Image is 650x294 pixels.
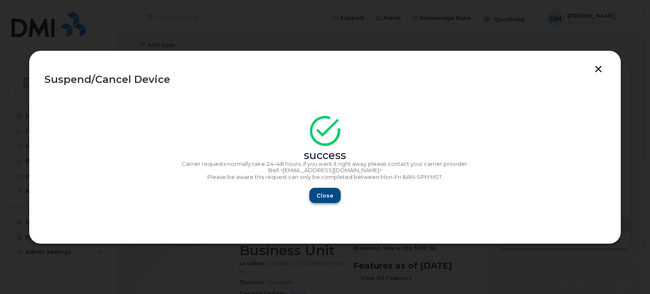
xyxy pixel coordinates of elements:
p: Carrier requests normally take 24–48 hours, if you want it right away please contact your carrier... [44,161,606,168]
div: Suspend/Cancel Device [44,74,606,85]
div: success [44,152,606,159]
button: Close [309,188,341,203]
span: Close [317,192,333,200]
p: Bell <[EMAIL_ADDRESS][DOMAIN_NAME]> [44,167,606,174]
p: Please be aware this request can only be completed between Mon-Fri 8AM-5PM MST. [44,174,606,181]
